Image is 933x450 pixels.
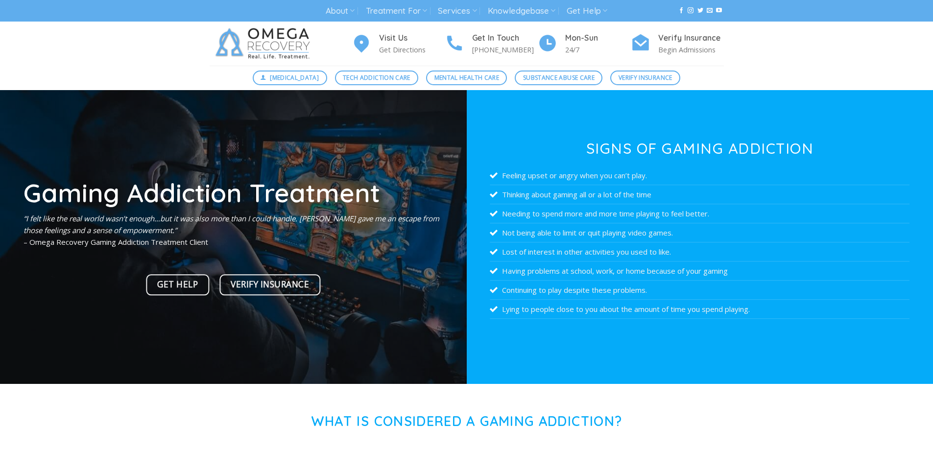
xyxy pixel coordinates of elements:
[490,204,909,223] li: Needing to spend more and more time playing to feel better.
[219,274,320,295] a: Verify Insurance
[716,7,722,14] a: Follow on YouTube
[490,223,909,242] li: Not being able to limit or quit playing video games.
[565,32,631,45] h4: Mon-Sun
[438,2,477,20] a: Services
[488,2,555,20] a: Knowledgebase
[697,7,703,14] a: Follow on Twitter
[567,2,607,20] a: Get Help
[379,32,445,45] h4: Visit Us
[490,242,909,261] li: Lost of interest in other activities you used to like.
[688,7,694,14] a: Follow on Instagram
[490,281,909,300] li: Continuing to play despite these problems.
[472,32,538,45] h4: Get In Touch
[565,44,631,55] p: 24/7
[658,44,724,55] p: Begin Admissions
[24,180,443,206] h1: Gaming Addiction Treatment
[490,141,909,156] h3: Signs of Gaming Addiction
[658,32,724,45] h4: Verify Insurance
[631,32,724,56] a: Verify Insurance Begin Admissions
[253,71,327,85] a: [MEDICAL_DATA]
[352,32,445,56] a: Visit Us Get Directions
[210,22,320,66] img: Omega Recovery
[678,7,684,14] a: Follow on Facebook
[472,44,538,55] p: [PHONE_NUMBER]
[270,73,319,82] span: [MEDICAL_DATA]
[707,7,713,14] a: Send us an email
[490,300,909,319] li: Lying to people close to you about the amount of time you spend playing.
[326,2,355,20] a: About
[490,185,909,204] li: Thinking about gaming all or a lot of the time
[24,213,439,235] em: “I felt like the real world wasn’t enough…but it was also more than I could handle. [PERSON_NAME]...
[24,213,443,248] p: – Omega Recovery Gaming Addiction Treatment Client
[426,71,507,85] a: Mental Health Care
[210,413,724,429] h1: What is Considered a Gaming Addiction?
[231,278,309,291] span: Verify Insurance
[434,73,499,82] span: Mental Health Care
[619,73,672,82] span: Verify Insurance
[157,278,198,291] span: Get Help
[610,71,680,85] a: Verify Insurance
[343,73,410,82] span: Tech Addiction Care
[379,44,445,55] p: Get Directions
[335,71,419,85] a: Tech Addiction Care
[445,32,538,56] a: Get In Touch [PHONE_NUMBER]
[515,71,602,85] a: Substance Abuse Care
[366,2,427,20] a: Treatment For
[146,274,210,295] a: Get Help
[490,261,909,281] li: Having problems at school, work, or home because of your gaming
[490,166,909,185] li: Feeling upset or angry when you can’t play.
[523,73,595,82] span: Substance Abuse Care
